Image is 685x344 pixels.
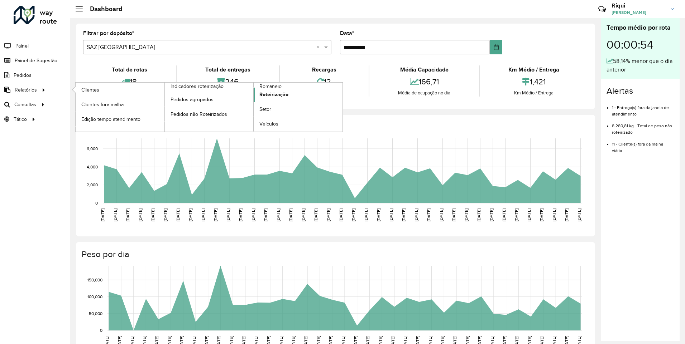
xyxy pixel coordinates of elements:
text: [DATE] [100,208,105,221]
span: Edição tempo atendimento [81,116,140,123]
text: 0 [95,201,98,205]
text: [DATE] [351,208,356,221]
text: [DATE] [364,208,368,221]
span: Painel de Sugestão [15,57,57,64]
span: Pedidos [14,72,32,79]
label: Data [340,29,354,38]
div: Recargas [282,65,367,74]
span: Pedidos não Roteirizados [171,110,227,118]
a: Setor [254,102,342,117]
span: Relatórios [15,86,37,94]
a: Edição tempo atendimento [76,112,164,126]
text: [DATE] [150,208,155,221]
text: [DATE] [451,208,456,221]
li: 11 - Cliente(s) fora da malha viária [612,136,674,154]
h2: Dashboard [83,5,123,13]
div: 12 [282,74,367,89]
text: [DATE] [439,208,444,221]
text: [DATE] [263,208,268,221]
h4: Alertas [607,86,674,96]
li: 8.280,81 kg - Total de peso não roteirizado [612,117,674,136]
text: 100,000 [87,294,102,299]
text: [DATE] [201,208,205,221]
text: [DATE] [577,208,581,221]
text: [DATE] [301,208,306,221]
text: 6,000 [87,146,98,151]
span: Clear all [316,43,322,51]
text: [DATE] [564,208,569,221]
text: [DATE] [401,208,406,221]
span: Roteirização [259,91,288,98]
text: 0 [100,328,102,333]
text: [DATE] [539,208,544,221]
text: 2,000 [87,182,98,187]
text: [DATE] [389,208,393,221]
div: Média de ocupação no dia [371,89,477,97]
text: [DATE] [163,208,168,221]
text: [DATE] [188,208,193,221]
a: Pedidos não Roteirizados [165,107,254,121]
span: Tático [14,116,27,123]
text: [DATE] [376,208,381,221]
text: [DATE] [476,208,481,221]
h3: Riqui [612,2,665,9]
text: [DATE] [125,208,130,221]
text: [DATE] [426,208,431,221]
span: Setor [259,105,271,113]
span: Pedidos agrupados [171,96,214,103]
text: [DATE] [176,208,180,221]
a: Clientes fora malha [76,97,164,112]
span: [PERSON_NAME] [612,9,665,16]
div: 58,14% menor que o dia anterior [607,57,674,74]
text: [DATE] [527,208,531,221]
div: 1,421 [482,74,586,89]
text: [DATE] [251,208,255,221]
div: Total de rotas [85,65,174,74]
a: Veículos [254,117,342,131]
div: Média Capacidade [371,65,477,74]
span: Veículos [259,120,278,128]
text: [DATE] [414,208,418,221]
a: Indicadores roteirização [76,83,254,132]
text: [DATE] [113,208,118,221]
div: Total de entregas [178,65,277,74]
div: Km Médio / Entrega [482,89,586,97]
span: Clientes fora malha [81,101,124,108]
button: Choose Date [490,40,502,54]
text: [DATE] [138,208,143,221]
a: Roteirização [254,88,342,102]
span: Consultas [14,101,36,108]
text: [DATE] [226,208,230,221]
div: Tempo médio por rota [607,23,674,33]
text: [DATE] [276,208,281,221]
div: 166,71 [371,74,477,89]
text: 4,000 [87,164,98,169]
span: Romaneio [259,83,282,90]
text: [DATE] [502,208,506,221]
text: [DATE] [326,208,331,221]
text: [DATE] [489,208,494,221]
text: 50,000 [89,311,102,316]
text: [DATE] [514,208,519,221]
text: [DATE] [464,208,469,221]
div: Km Médio / Entrega [482,65,586,74]
text: [DATE] [213,208,218,221]
a: Clientes [76,83,164,97]
text: [DATE] [339,208,343,221]
h4: Peso por dia [82,249,588,260]
label: Filtrar por depósito [83,29,134,38]
div: 246 [178,74,277,89]
a: Romaneio [165,83,343,132]
span: Clientes [81,86,99,94]
text: [DATE] [288,208,293,221]
text: [DATE] [238,208,243,221]
text: [DATE] [552,208,556,221]
li: 1 - Entrega(s) fora da janela de atendimento [612,99,674,117]
text: 150,000 [87,277,102,282]
a: Pedidos agrupados [165,92,254,107]
span: Indicadores roteirização [171,83,224,90]
text: [DATE] [313,208,318,221]
a: Contato Rápido [594,1,610,17]
span: Painel [15,42,29,50]
div: 00:00:54 [607,33,674,57]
